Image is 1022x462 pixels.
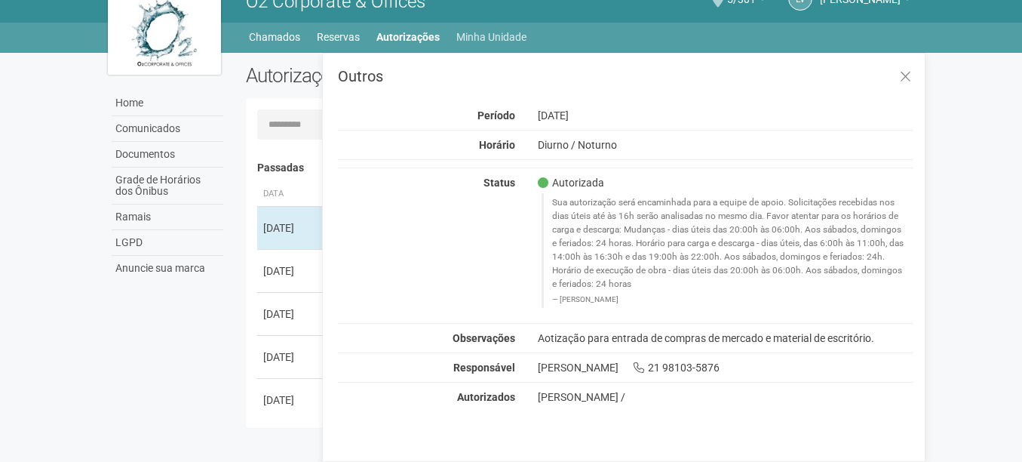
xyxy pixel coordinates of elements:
[263,393,319,408] div: [DATE]
[112,142,223,168] a: Documentos
[457,391,515,403] strong: Autorizados
[246,64,569,87] h2: Autorizações
[376,26,440,48] a: Autorizações
[263,306,319,322] div: [DATE]
[483,177,515,189] strong: Status
[479,139,515,151] strong: Horário
[526,331,925,345] div: Aotização para entrada de compras de mercado e material de escritório.
[453,332,515,344] strong: Observações
[538,390,914,404] div: [PERSON_NAME] /
[263,263,319,279] div: [DATE]
[263,350,319,365] div: [DATE]
[112,230,223,256] a: LGPD
[112,168,223,205] a: Grade de Horários dos Ônibus
[477,109,515,122] strong: Período
[112,116,223,142] a: Comunicados
[526,138,925,152] div: Diurno / Noturno
[112,205,223,230] a: Ramais
[317,26,360,48] a: Reservas
[257,182,325,207] th: Data
[257,162,904,174] h4: Passadas
[552,294,906,305] footer: [PERSON_NAME]
[526,109,925,122] div: [DATE]
[526,361,925,374] div: [PERSON_NAME] 21 98103-5876
[338,69,913,84] h3: Outros
[453,362,515,374] strong: Responsável
[542,193,914,307] blockquote: Sua autorização será encaminhada para a equipe de apoio. Solicitações recebidas nos dias úteis at...
[538,176,604,189] span: Autorizada
[112,91,223,116] a: Home
[263,220,319,236] div: [DATE]
[112,256,223,281] a: Anuncie sua marca
[249,26,300,48] a: Chamados
[456,26,526,48] a: Minha Unidade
